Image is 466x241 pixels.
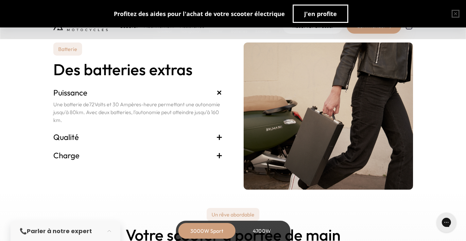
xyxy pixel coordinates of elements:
[53,100,223,124] p: Une batterie de Volts et 30 Ampères-heure permettant une autonomie jusqu'à 80km. Avec deux batter...
[216,150,223,161] span: +
[181,223,233,239] div: 3000W Sport
[433,210,459,234] iframe: Gorgias live chat messenger
[53,150,223,161] h3: Charge
[89,101,95,108] span: 72
[53,43,82,56] p: Batterie
[216,132,223,142] span: +
[53,132,223,142] h3: Qualité
[244,43,413,190] img: brumaire-batteries.png
[207,208,259,221] p: Un rêve abordable
[236,223,288,239] div: 4700W
[213,87,225,99] span: +
[53,87,223,98] h3: Puissance
[53,61,223,78] h2: Des batteries extras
